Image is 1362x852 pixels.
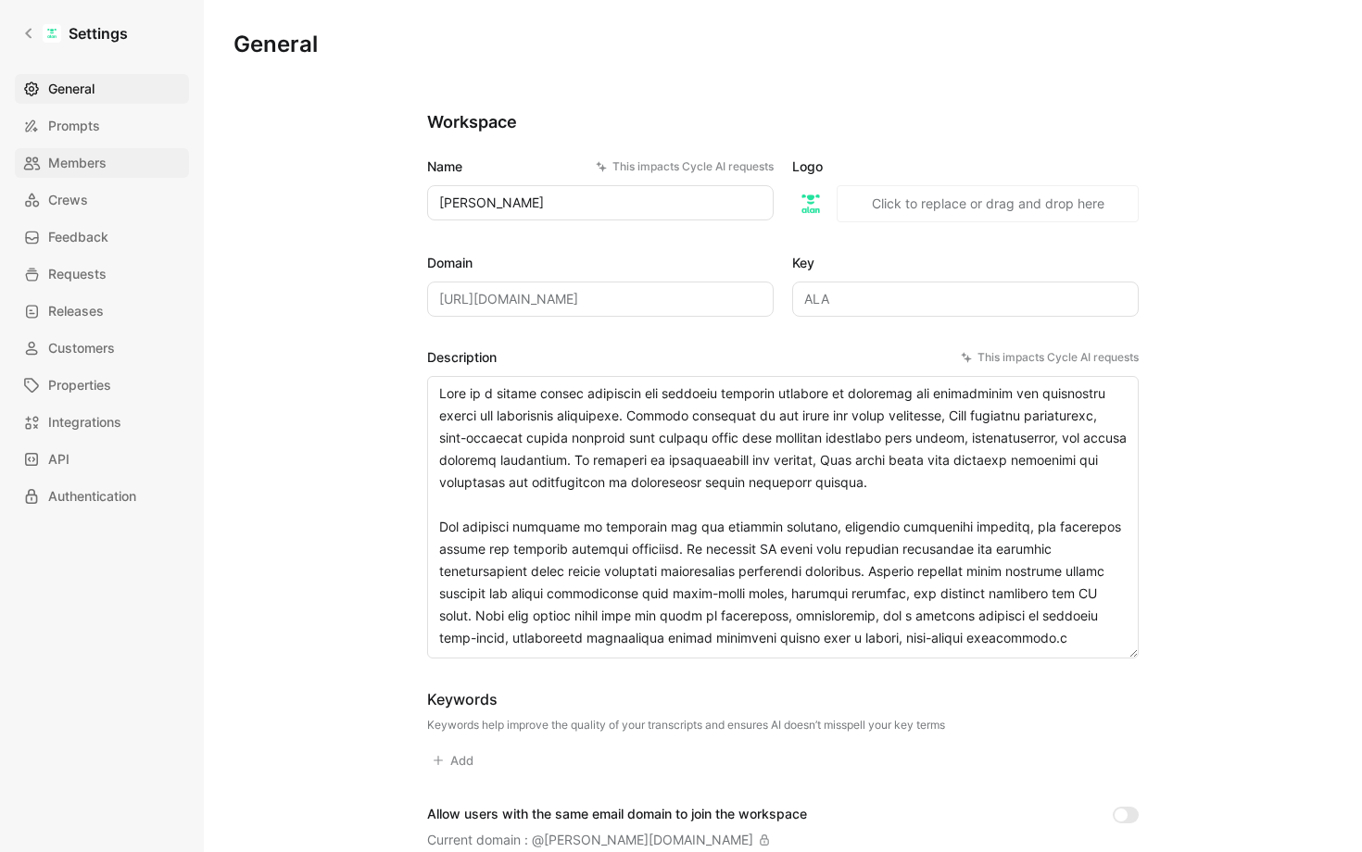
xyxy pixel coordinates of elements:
div: This impacts Cycle AI requests [961,348,1139,367]
span: API [48,448,69,470]
button: Add [427,747,482,773]
textarea: Lore ip d sitame consec adipiscin eli seddoeiu temporin utlabore et doloremag ali enimadminim ven... [427,376,1139,658]
input: Some placeholder [427,282,774,317]
h2: Workspace [427,111,1139,133]
div: Current domain : @ [427,829,770,851]
a: Members [15,148,189,178]
span: Properties [48,374,111,396]
span: Integrations [48,411,121,433]
div: This impacts Cycle AI requests [596,157,774,176]
label: Domain [427,252,774,274]
a: API [15,445,189,474]
div: Keywords help improve the quality of your transcripts and ensures AI doesn’t misspell your key terms [427,718,945,733]
h1: Settings [69,22,128,44]
span: Feedback [48,226,108,248]
span: Members [48,152,107,174]
span: General [48,78,95,100]
a: Crews [15,185,189,215]
a: Feedback [15,222,189,252]
label: Logo [792,156,1139,178]
div: Keywords [427,688,945,710]
a: Settings [15,15,135,52]
span: Crews [48,189,88,211]
span: Requests [48,263,107,285]
div: [PERSON_NAME][DOMAIN_NAME] [544,829,753,851]
a: Authentication [15,482,189,511]
label: Description [427,346,1139,369]
span: Releases [48,300,104,322]
img: logo [792,185,829,222]
span: Customers [48,337,115,359]
a: Properties [15,370,189,400]
a: Integrations [15,407,189,437]
a: General [15,74,189,104]
a: Prompts [15,111,189,141]
label: Key [792,252,1139,274]
div: Allow users with the same email domain to join the workspace [427,803,807,825]
a: Releases [15,296,189,326]
span: Authentication [48,485,136,507]
a: Requests [15,259,189,289]
span: Prompts [48,115,100,137]
label: Name [427,156,774,178]
button: Click to replace or drag and drop here [837,185,1139,222]
a: Customers [15,333,189,363]
h1: General [233,30,318,59]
